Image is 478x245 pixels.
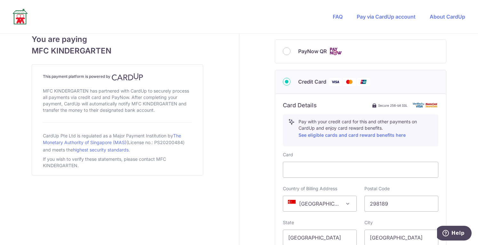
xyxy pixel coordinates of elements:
[378,103,408,108] span: Secure 256-bit SSL
[73,147,129,152] a: highest security standards
[32,34,203,45] span: You are paying
[364,219,373,226] label: City
[283,151,293,158] label: Card
[283,47,438,55] div: PayNow QR Cards logo
[288,166,433,174] iframe: Secure card payment input frame
[437,226,472,242] iframe: Opens a widget where you can find more information
[329,47,342,55] img: Cards logo
[43,155,192,170] div: If you wish to verify these statements, please contact MFC KINDERGARTEN.
[430,13,465,20] a: About CardUp
[43,130,192,155] div: CardUp Pte Ltd is regulated as a Major Payment Institution by (License no.: PS20200484) and meets...
[283,196,357,212] span: Singapore
[364,196,438,212] input: Example 123456
[298,78,326,86] span: Credit Card
[112,73,143,81] img: CardUp
[299,118,433,139] p: Pay with your credit card for this and other payments on CardUp and enjoy card reward benefits.
[299,132,406,138] a: See eligible cards and card reward benefits here
[32,45,203,57] span: MFC KINDERGARTEN
[283,102,317,109] h6: Card Details
[333,13,343,20] a: FAQ
[43,86,192,115] div: MFC KINDERGARTEN has partnered with CardUp to securely process all payments via credit card and P...
[283,219,294,226] label: State
[413,102,438,108] img: card secure
[43,73,192,81] h4: This payment platform is powered by
[343,78,356,86] img: Mastercard
[283,196,356,211] span: Singapore
[364,185,390,192] label: Postal Code
[298,47,327,55] span: PayNow QR
[329,78,342,86] img: Visa
[357,78,370,86] img: Union Pay
[283,185,337,192] label: Country of Billing Address
[357,13,416,20] a: Pay via CardUp account
[283,78,438,86] div: Credit Card Visa Mastercard Union Pay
